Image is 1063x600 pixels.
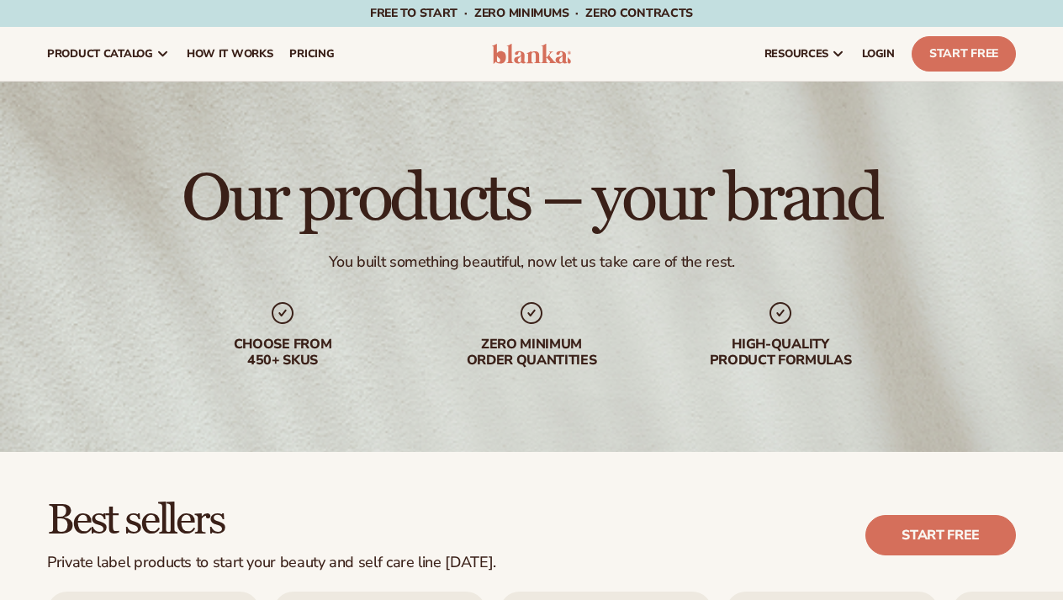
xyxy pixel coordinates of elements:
[182,165,881,232] h1: Our products – your brand
[175,337,390,369] div: Choose from 450+ Skus
[281,27,342,81] a: pricing
[187,47,273,61] span: How It Works
[764,47,828,61] span: resources
[39,27,178,81] a: product catalog
[854,27,903,81] a: LOGIN
[289,47,334,61] span: pricing
[865,515,1016,555] a: Start free
[912,36,1016,72] a: Start Free
[370,5,693,21] span: Free to start · ZERO minimums · ZERO contracts
[862,47,895,61] span: LOGIN
[178,27,282,81] a: How It Works
[492,44,571,64] img: logo
[47,554,496,572] div: Private label products to start your beauty and self care line [DATE].
[47,47,153,61] span: product catalog
[47,499,496,544] h2: Best sellers
[424,337,639,369] div: Zero minimum order quantities
[329,252,735,272] div: You built something beautiful, now let us take care of the rest.
[673,337,888,369] div: High-quality product formulas
[756,27,854,81] a: resources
